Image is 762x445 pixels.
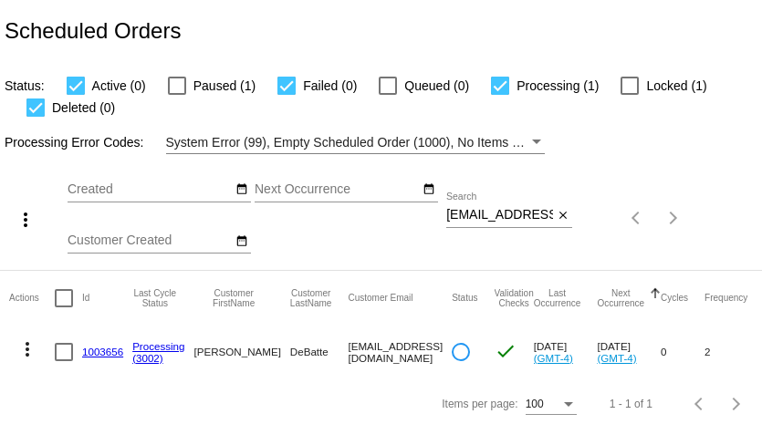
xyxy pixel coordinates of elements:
button: Change sorting for LastProcessingCycleId [132,288,177,308]
span: Paused (1) [193,75,256,97]
mat-cell: [DATE] [534,326,598,378]
mat-cell: [DATE] [597,326,661,378]
input: Created [68,182,232,197]
span: Locked (1) [646,75,706,97]
span: Status: [5,78,45,93]
button: Change sorting for LastOccurrenceUtc [534,288,581,308]
button: Previous page [619,200,655,236]
button: Change sorting for CustomerEmail [348,293,412,304]
button: Change sorting for NextOccurrenceUtc [597,288,644,308]
span: Failed (0) [303,75,357,97]
mat-cell: [PERSON_NAME] [194,326,290,378]
mat-icon: close [557,209,569,223]
button: Change sorting for Id [82,293,89,304]
button: Previous page [682,386,718,422]
mat-cell: 0 [661,326,705,378]
button: Change sorting for Status [452,293,477,304]
span: Active (0) [92,75,146,97]
mat-header-cell: Validation Checks [495,271,534,326]
mat-select: Filter by Processing Error Codes [166,131,545,154]
span: Queued (0) [404,75,469,97]
span: Processing (1) [517,75,599,97]
span: 100 [526,398,544,410]
div: Items per page: [442,398,517,410]
button: Change sorting for CustomerFirstName [194,288,274,308]
a: (GMT-4) [597,352,636,364]
a: Processing [132,340,184,352]
button: Next page [655,200,692,236]
button: Clear [553,206,572,225]
mat-icon: more_vert [15,209,37,231]
mat-select: Items per page: [526,398,577,411]
button: Next page [718,386,755,422]
mat-header-cell: Actions [9,271,55,326]
h2: Scheduled Orders [5,18,181,44]
mat-cell: DeBatte [290,326,349,378]
span: Processing Error Codes: [5,135,144,150]
mat-cell: [EMAIL_ADDRESS][DOMAIN_NAME] [348,326,452,378]
input: Customer Created [68,233,232,248]
span: Deleted (0) [52,97,115,119]
button: Change sorting for Frequency [705,293,747,304]
mat-icon: date_range [235,182,248,197]
mat-icon: check [495,340,517,362]
mat-icon: date_range [423,182,435,197]
div: 1 - 1 of 1 [610,398,652,410]
mat-icon: date_range [235,234,248,249]
button: Change sorting for CustomerLastName [290,288,332,308]
a: (GMT-4) [534,352,573,364]
a: (3002) [132,352,163,364]
input: Search [446,208,553,222]
a: 1003656 [82,346,123,357]
button: Change sorting for Cycles [661,293,688,304]
mat-icon: more_vert [16,338,38,360]
input: Next Occurrence [255,182,419,197]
